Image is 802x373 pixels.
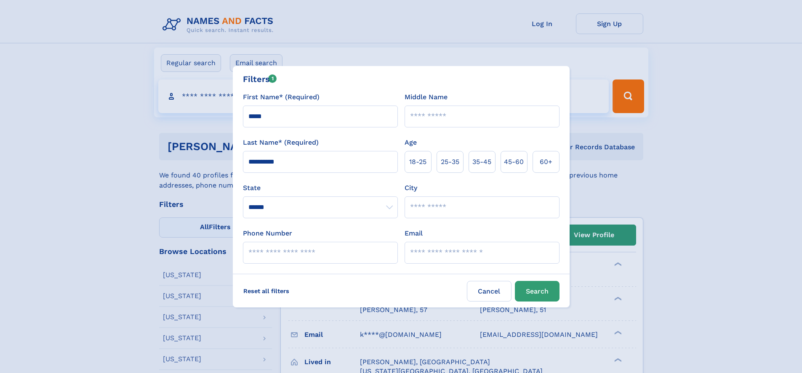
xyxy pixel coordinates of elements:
span: 45‑60 [504,157,524,167]
span: 60+ [540,157,552,167]
label: City [405,183,417,193]
span: 25‑35 [441,157,459,167]
label: Reset all filters [238,281,295,301]
label: Phone Number [243,228,292,238]
label: Last Name* (Required) [243,138,319,148]
label: State [243,183,398,193]
label: Age [405,138,417,148]
label: Cancel [467,281,512,302]
span: 18‑25 [409,157,426,167]
div: Filters [243,73,277,85]
button: Search [515,281,560,302]
label: Middle Name [405,92,448,102]
label: Email [405,228,423,238]
span: 35‑45 [472,157,491,167]
label: First Name* (Required) [243,92,320,102]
